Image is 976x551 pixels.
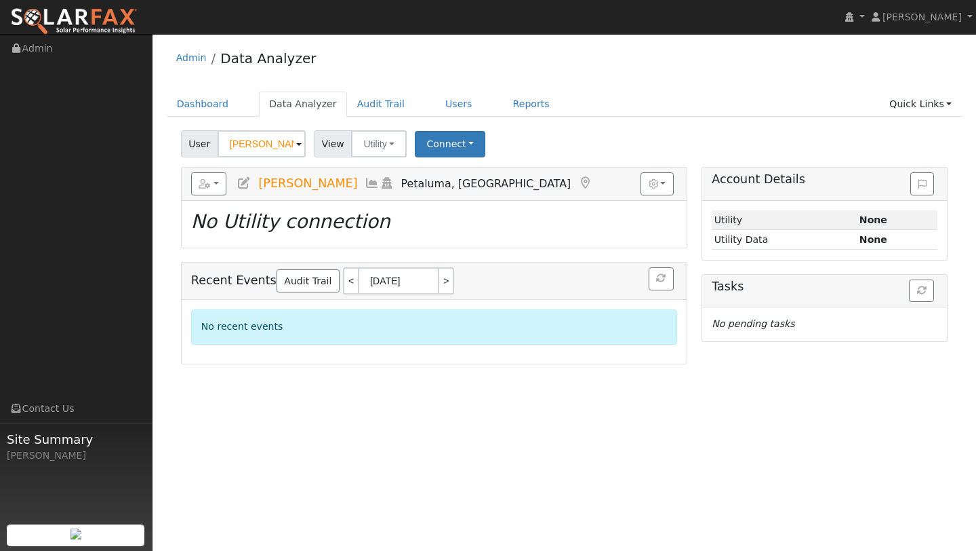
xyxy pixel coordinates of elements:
a: > [439,267,454,294]
a: Data Analyzer [259,92,347,117]
a: Audit Trail [347,92,415,117]
a: Data Analyzer [220,50,316,66]
span: User [181,130,218,157]
a: Reports [503,92,560,117]
strong: None [859,234,887,245]
button: Issue History [910,172,934,195]
a: Admin [176,52,207,63]
td: Utility Data [712,230,857,250]
span: Site Summary [7,430,145,449]
a: Users [435,92,483,117]
a: Map [577,176,592,190]
span: Petaluma, [GEOGRAPHIC_DATA] [401,177,571,190]
h5: Account Details [712,172,937,187]
i: No pending tasks [712,318,794,329]
span: [PERSON_NAME] [258,176,357,190]
a: Audit Trail [277,269,340,292]
h5: Recent Events [191,267,677,294]
button: Utility [351,130,407,157]
td: Utility [712,210,857,230]
img: retrieve [70,529,81,539]
strong: ID: null, authorized: None [859,214,887,225]
a: < [343,267,358,294]
span: [PERSON_NAME] [882,12,962,22]
a: Multi-Series Graph [365,176,380,190]
button: Connect [415,131,485,157]
a: Dashboard [167,92,239,117]
input: Select a User [218,130,306,157]
img: SolarFax [10,7,138,36]
button: Refresh [909,280,934,303]
a: Edit User (37141) [237,176,251,190]
a: Quick Links [879,92,962,117]
span: View [314,130,352,157]
a: Login As (last Never) [380,176,394,190]
h5: Tasks [712,280,937,294]
button: Refresh [649,267,674,290]
div: No recent events [191,309,677,344]
div: [PERSON_NAME] [7,449,145,463]
i: No Utility connection [191,210,390,233]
